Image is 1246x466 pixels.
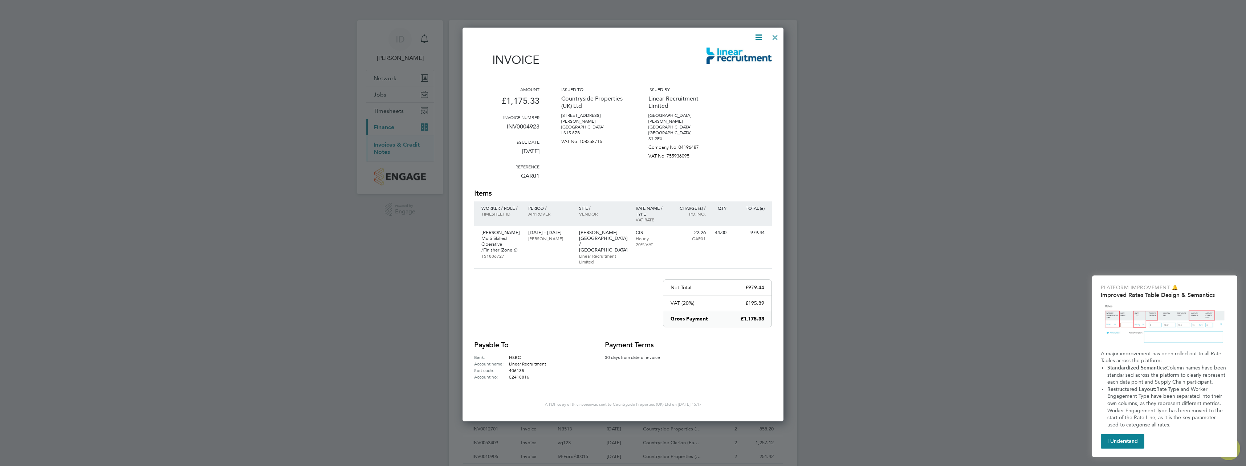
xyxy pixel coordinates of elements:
p: Site / [579,205,628,211]
p: [STREET_ADDRESS][PERSON_NAME] [561,113,627,124]
h2: Payable to [474,340,583,350]
p: A major improvement has been rolled out to all Rate Tables across the platform: [1101,350,1229,364]
h3: Reference [474,164,539,169]
span: invoice [578,402,591,407]
p: VAT No: 108258715 [561,136,627,144]
span: Linear Recruitment [509,361,546,367]
span: HSBC [509,354,521,360]
p: Company No: 04196487 [648,142,714,150]
strong: Restructured Layout: [1107,386,1156,392]
p: Countryside Properties (UK) Ltd [561,92,627,113]
p: LS15 8ZB [561,130,627,136]
p: 22.26 [674,230,706,236]
p: [PERSON_NAME] [481,230,521,236]
p: VAT (20%) [671,300,695,306]
p: Platform Improvement 🔔 [1101,284,1229,291]
p: Approver [528,211,571,217]
h1: Invoice [474,53,539,67]
strong: Standardized Semantics: [1107,365,1166,371]
p: [GEOGRAPHIC_DATA][PERSON_NAME] [648,113,714,124]
p: A PDF copy of this was sent to Countryside Properties (UK) Ltd on [DATE] 15:17 [474,402,772,407]
p: Charge (£) / [674,205,706,211]
p: Worker / Role / [481,205,521,211]
p: 44.00 [713,230,726,236]
p: [GEOGRAPHIC_DATA] [648,130,714,136]
p: Period / [528,205,571,211]
p: 30 days from date of invoice [605,354,670,360]
p: Gross Payment [671,315,708,323]
span: 02418816 [509,374,529,380]
span: Rate Type and Worker Engagement Type have been separated into their own columns, as they represen... [1107,386,1224,428]
p: S1 2EX [648,136,714,142]
p: Rate name / type [636,205,667,217]
p: Total (£) [734,205,765,211]
p: £195.89 [745,300,764,306]
h2: Payment terms [605,340,670,350]
p: [GEOGRAPHIC_DATA] [648,124,714,130]
label: Account no: [474,373,509,380]
p: [DATE] - [DATE] [528,230,571,236]
p: £1,175.33 [474,92,539,114]
p: GAR01 [474,169,539,188]
p: Linear Recruitment Limited [648,92,714,113]
h3: Amount [474,86,539,92]
p: Net Total [671,284,691,291]
p: 979.44 [734,230,765,236]
p: CIS [636,230,667,236]
p: [DATE] [474,145,539,164]
img: Updated Rates Table Design & Semantics [1101,301,1229,347]
h3: Invoice number [474,114,539,120]
label: Account name: [474,360,509,367]
h2: Improved Rates Table Design & Semantics [1101,291,1229,298]
img: linearrecruitment-logo-remittance.png [707,48,772,64]
h2: Items [474,188,772,199]
p: Linear Recruitment Limited [579,253,628,265]
label: Bank: [474,354,509,360]
div: Improved Rate Table Semantics [1092,275,1237,457]
p: [PERSON_NAME][GEOGRAPHIC_DATA] / [GEOGRAPHIC_DATA] [579,230,628,253]
p: Po. No. [674,211,706,217]
h3: Issued to [561,86,627,92]
p: Vendor [579,211,628,217]
span: 406135 [509,367,524,373]
span: Column names have been standarised across the platform to clearly represent each data point and S... [1107,365,1227,385]
h3: Issued by [648,86,714,92]
p: QTY [713,205,726,211]
p: £979.44 [745,284,764,291]
p: VAT No: 755936095 [648,150,714,159]
button: I Understand [1101,434,1144,449]
p: Hourly [636,236,667,241]
p: Timesheet ID [481,211,521,217]
h3: Issue date [474,139,539,145]
p: Multi Skilled Operative /Finisher (Zone 6) [481,236,521,253]
p: [GEOGRAPHIC_DATA] [561,124,627,130]
p: VAT rate [636,217,667,222]
label: Sort code: [474,367,509,373]
p: [PERSON_NAME] [528,236,571,241]
p: £1,175.33 [741,315,764,323]
p: TS1806727 [481,253,521,259]
p: GAR01 [674,236,706,241]
p: INV0004923 [474,120,539,139]
p: 20% VAT [636,241,667,247]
